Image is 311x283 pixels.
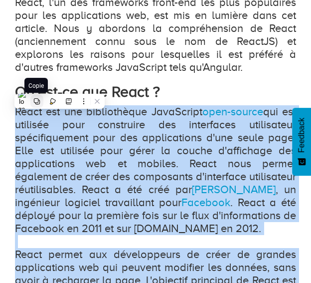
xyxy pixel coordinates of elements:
a: open-source [202,105,263,118]
span: Feedback [297,117,306,152]
a: [PERSON_NAME] [192,183,276,196]
a: Facebook [181,196,230,209]
strong: Qu'est-ce que React ? [15,83,160,100]
button: Feedback - Afficher l’enquête [292,107,311,175]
